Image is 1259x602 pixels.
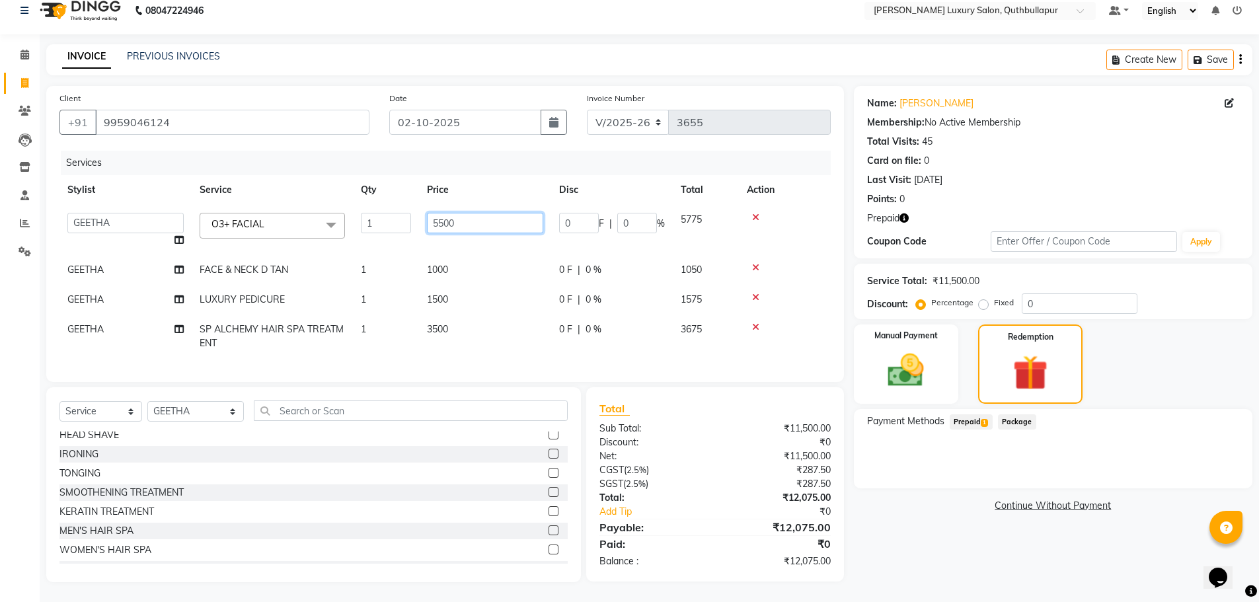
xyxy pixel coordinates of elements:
div: ₹12,075.00 [715,491,841,505]
span: Total [599,402,630,416]
div: ( ) [590,463,715,477]
div: SMOOTHENING TREATMENT [59,486,184,500]
img: _gift.svg [1002,351,1059,395]
label: Manual Payment [874,330,938,342]
span: FACE & NECK D TAN [200,264,288,276]
th: Stylist [59,175,192,205]
span: | [609,217,612,231]
label: Client [59,93,81,104]
span: 2.5% [627,465,646,475]
span: 1000 [427,264,448,276]
th: Action [739,175,831,205]
div: ₹0 [736,505,841,519]
div: ₹12,075.00 [715,554,841,568]
span: 1050 [681,264,702,276]
th: Qty [353,175,419,205]
th: Disc [551,175,673,205]
button: Save [1188,50,1234,70]
span: 1 [361,293,366,305]
div: ₹11,500.00 [933,274,979,288]
span: O3+ FACIAL [211,218,264,230]
div: 0 [924,154,929,168]
div: [DATE] [914,173,942,187]
span: Prepaid [867,211,899,225]
a: [PERSON_NAME] [899,96,973,110]
div: 45 [922,135,933,149]
div: SP ALCHEMY HAIR SPA TREATMENT [59,562,221,576]
span: LUXURY PEDICURE [200,293,285,305]
input: Search or Scan [254,400,568,421]
input: Enter Offer / Coupon Code [991,231,1177,252]
span: 1575 [681,293,702,305]
div: ₹11,500.00 [715,422,841,435]
div: Total Visits: [867,135,919,149]
span: 0 F [559,293,572,307]
span: 0 F [559,322,572,336]
span: 1 [361,323,366,335]
div: No Active Membership [867,116,1239,130]
div: Last Visit: [867,173,911,187]
th: Service [192,175,353,205]
span: | [578,322,580,336]
span: 0 F [559,263,572,277]
span: 1500 [427,293,448,305]
span: 0 % [586,263,601,277]
div: ₹287.50 [715,463,841,477]
div: ₹287.50 [715,477,841,491]
div: Paid: [590,536,715,552]
span: 0 % [586,293,601,307]
span: | [578,263,580,277]
span: GEETHA [67,293,104,305]
div: Name: [867,96,897,110]
div: ( ) [590,477,715,491]
span: SGST [599,478,623,490]
div: WOMEN'S HAIR SPA [59,543,151,557]
iframe: chat widget [1203,549,1246,589]
span: Payment Methods [867,414,944,428]
span: GEETHA [67,323,104,335]
button: Create New [1106,50,1182,70]
div: Total: [590,491,715,505]
div: 0 [899,192,905,206]
div: ₹12,075.00 [715,519,841,535]
a: PREVIOUS INVOICES [127,50,220,62]
span: | [578,293,580,307]
div: ₹11,500.00 [715,449,841,463]
span: 3675 [681,323,702,335]
label: Invoice Number [587,93,644,104]
a: Continue Without Payment [857,499,1250,513]
div: IRONING [59,447,98,461]
span: CGST [599,464,624,476]
a: INVOICE [62,45,111,69]
span: 1 [361,264,366,276]
span: GEETHA [67,264,104,276]
div: ₹0 [715,435,841,449]
div: Net: [590,449,715,463]
span: 0 % [586,322,601,336]
label: Fixed [994,297,1014,309]
div: TONGING [59,467,100,480]
div: Payable: [590,519,715,535]
span: 1 [981,419,988,427]
span: % [657,217,665,231]
span: 2.5% [626,478,646,489]
span: Prepaid [950,414,993,430]
button: Apply [1182,232,1220,252]
label: Percentage [931,297,973,309]
div: MEN'S HAIR SPA [59,524,134,538]
div: Coupon Code [867,235,991,248]
span: 5775 [681,213,702,225]
div: Discount: [590,435,715,449]
a: x [264,218,270,230]
div: KERATIN TREATMENT [59,505,154,519]
th: Total [673,175,739,205]
button: +91 [59,110,96,135]
span: F [599,217,604,231]
div: Service Total: [867,274,927,288]
label: Date [389,93,407,104]
div: Sub Total: [590,422,715,435]
div: Balance : [590,554,715,568]
input: Search by Name/Mobile/Email/Code [95,110,369,135]
img: _cash.svg [876,350,935,391]
span: 3500 [427,323,448,335]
